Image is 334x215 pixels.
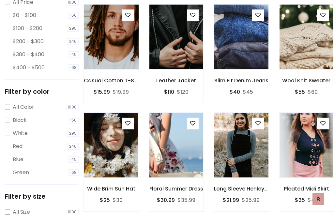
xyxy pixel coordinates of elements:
[13,103,34,111] label: All Color
[13,25,42,32] label: $100 - $200
[214,186,269,192] h6: Long Sleeve Henley T-Shirt
[243,88,253,96] del: $45
[223,197,239,203] h6: $21.99
[100,197,110,203] h6: $25
[67,25,79,32] span: 295
[295,197,305,203] h6: $35
[67,130,79,137] span: 295
[13,51,44,58] label: $300 - $400
[149,186,204,192] h6: Floral Summer Dress
[66,104,79,110] span: 1000
[242,196,260,204] del: $25.99
[68,156,79,163] span: 145
[295,89,305,95] h6: $55
[84,186,139,192] h6: Wide Brim Sun Hat
[13,38,44,45] label: $200 - $300
[68,51,79,58] span: 145
[94,89,110,95] h6: $15.99
[13,11,36,19] label: $0 - $100
[67,143,79,150] span: 246
[279,77,334,84] h6: Wool Knit Sweater
[308,88,318,96] del: $60
[13,142,23,150] label: Red
[149,77,204,84] h6: Leather Jacket
[13,116,27,124] label: Black
[164,89,174,95] h6: $110
[13,169,29,176] label: Green
[13,129,28,137] label: White
[5,88,79,95] h5: Filter by color
[5,192,79,200] h5: Filter by size
[157,197,175,203] h6: $30.99
[214,77,269,84] h6: Slim Fit Denim Jeans
[177,196,195,204] del: $35.99
[68,169,79,176] span: 168
[113,88,129,96] del: $19.99
[68,12,79,19] span: 150
[68,117,79,124] span: 150
[177,88,189,96] del: $120
[308,196,318,204] del: $40
[68,64,79,71] span: 168
[230,89,240,95] h6: $40
[279,186,334,192] h6: Pleated Midi Skirt
[113,196,123,204] del: $30
[13,156,23,163] label: Blue
[67,38,79,45] span: 246
[84,77,139,84] h6: Casual Cotton T-Shirt
[13,64,45,72] label: $400 - $500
